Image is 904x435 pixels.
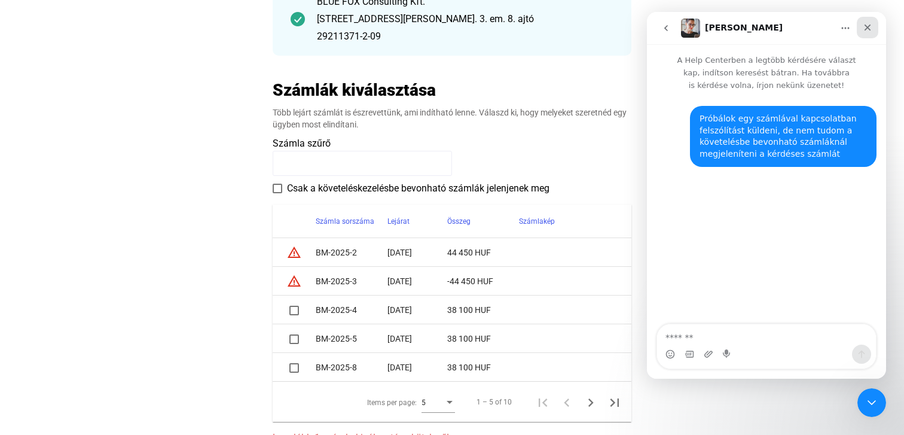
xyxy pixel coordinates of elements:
div: [STREET_ADDRESS][PERSON_NAME]. 3. em. 8. ajtó [317,12,613,26]
td: [DATE] [387,267,447,296]
div: Számlakép [519,214,617,229]
td: -44 450 HUF [447,267,519,296]
div: Lejárat [387,214,447,229]
div: Több lejárt számlát is észrevettünk, ami indítható lenne. Válaszd ki, hogy melyeket szeretnéd egy... [273,107,631,130]
td: 38 100 HUF [447,324,519,353]
td: [DATE] [387,296,447,324]
mat-select: Items per page: [422,395,455,409]
iframe: Intercom live chat [647,12,886,379]
div: Összeg [447,214,471,229]
td: BM-2025-3 [316,267,387,296]
span: Számla szűrő [273,138,331,149]
h2: Számlák kiválasztása [273,80,436,101]
div: Items per page: [367,396,417,410]
td: [DATE] [387,353,447,382]
span: 5 [422,399,426,407]
button: Previous page [555,390,579,414]
td: [DATE] [387,238,447,267]
div: Számla sorszáma [316,214,387,229]
iframe: Intercom live chat [857,388,886,417]
button: First page [531,390,555,414]
div: Lejárat [387,214,410,229]
div: Számlakép [519,214,555,229]
button: Last page [603,390,627,414]
div: 29211371-2-09 [317,29,613,44]
img: checkmark-darker-green-circle [291,12,305,26]
span: Csak a követeléskezelésbe bevonható számlák jelenjenek meg [287,181,549,196]
td: BM-2025-5 [316,324,387,353]
button: Next page [579,390,603,414]
td: 44 450 HUF [447,238,519,267]
td: [DATE] [387,324,447,353]
td: 38 100 HUF [447,296,519,324]
td: BM-2025-2 [316,238,387,267]
td: 38 100 HUF [447,353,519,382]
mat-icon: warning_amber [287,274,301,288]
div: Összeg [447,214,519,229]
td: BM-2025-4 [316,296,387,324]
mat-icon: warning_amber [287,245,301,260]
td: BM-2025-8 [316,353,387,382]
div: Számla sorszáma [316,214,374,229]
div: 1 – 5 of 10 [477,395,512,409]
